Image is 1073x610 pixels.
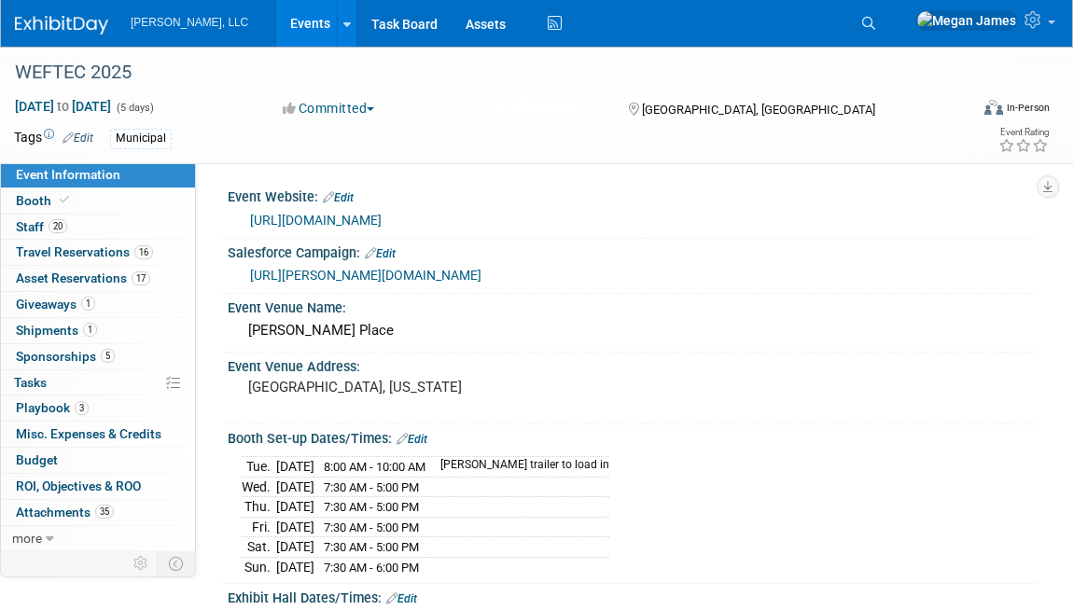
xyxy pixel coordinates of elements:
[889,97,1051,125] div: Event Format
[228,584,1036,608] div: Exhibit Hall Dates/Times:
[916,10,1017,31] img: Megan James
[16,349,115,364] span: Sponsorships
[250,268,481,283] a: [URL][PERSON_NAME][DOMAIN_NAME]
[1,240,195,265] a: Travel Reservations16
[16,426,161,441] span: Misc. Expenses & Credits
[1,370,195,395] a: Tasks
[242,477,276,497] td: Wed.
[276,497,314,518] td: [DATE]
[132,271,150,285] span: 17
[228,294,1036,317] div: Event Venue Name:
[1,344,195,369] a: Sponsorships5
[16,244,153,259] span: Travel Reservations
[642,103,875,117] span: [GEOGRAPHIC_DATA], [GEOGRAPHIC_DATA]
[242,456,276,477] td: Tue.
[248,379,544,395] pre: [GEOGRAPHIC_DATA], [US_STATE]
[16,505,114,520] span: Attachments
[16,219,67,234] span: Staff
[1,395,195,421] a: Playbook3
[134,245,153,259] span: 16
[16,400,89,415] span: Playbook
[276,537,314,558] td: [DATE]
[16,270,150,285] span: Asset Reservations
[131,16,248,29] span: [PERSON_NAME], LLC
[101,349,115,363] span: 5
[276,517,314,537] td: [DATE]
[115,102,154,114] span: (5 days)
[324,460,425,474] span: 8:00 AM - 10:00 AM
[998,128,1049,137] div: Event Rating
[228,183,1036,207] div: Event Website:
[110,129,172,148] div: Municipal
[1,188,195,214] a: Booth
[1,266,195,291] a: Asset Reservations17
[1,448,195,473] a: Budget
[242,316,1022,345] div: [PERSON_NAME] Place
[276,456,314,477] td: [DATE]
[1,215,195,240] a: Staff20
[984,100,1003,115] img: Format-Inperson.png
[16,167,120,182] span: Event Information
[276,99,382,118] button: Committed
[324,540,419,554] span: 7:30 AM - 5:00 PM
[1,292,195,317] a: Giveaways1
[324,561,419,575] span: 7:30 AM - 6:00 PM
[242,557,276,576] td: Sun.
[81,297,95,311] span: 1
[1,500,195,525] a: Attachments35
[242,497,276,518] td: Thu.
[228,239,1036,263] div: Salesforce Campaign:
[324,520,419,534] span: 7:30 AM - 5:00 PM
[397,433,427,446] a: Edit
[1,318,195,343] a: Shipments1
[324,480,419,494] span: 7:30 AM - 5:00 PM
[276,477,314,497] td: [DATE]
[228,353,1036,376] div: Event Venue Address:
[158,551,196,575] td: Toggle Event Tabs
[1,474,195,499] a: ROI, Objectives & ROO
[83,323,97,337] span: 1
[49,219,67,233] span: 20
[16,297,95,312] span: Giveaways
[365,247,396,260] a: Edit
[75,401,89,415] span: 3
[16,193,73,208] span: Booth
[1006,101,1050,115] div: In-Person
[1,422,195,447] a: Misc. Expenses & Credits
[1,162,195,187] a: Event Information
[8,56,948,90] div: WEFTEC 2025
[14,98,112,115] span: [DATE] [DATE]
[429,456,609,477] td: [PERSON_NAME] trailer to load in
[54,99,72,114] span: to
[14,375,47,390] span: Tasks
[323,191,354,204] a: Edit
[386,592,417,605] a: Edit
[14,128,93,149] td: Tags
[250,213,382,228] a: [URL][DOMAIN_NAME]
[228,424,1036,449] div: Booth Set-up Dates/Times:
[16,478,141,493] span: ROI, Objectives & ROO
[15,16,108,35] img: ExhibitDay
[242,537,276,558] td: Sat.
[16,323,97,338] span: Shipments
[95,505,114,519] span: 35
[60,195,69,205] i: Booth reservation complete
[1,526,195,551] a: more
[12,531,42,546] span: more
[276,557,314,576] td: [DATE]
[324,500,419,514] span: 7:30 AM - 5:00 PM
[63,132,93,145] a: Edit
[16,452,58,467] span: Budget
[125,551,158,575] td: Personalize Event Tab Strip
[242,517,276,537] td: Fri.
